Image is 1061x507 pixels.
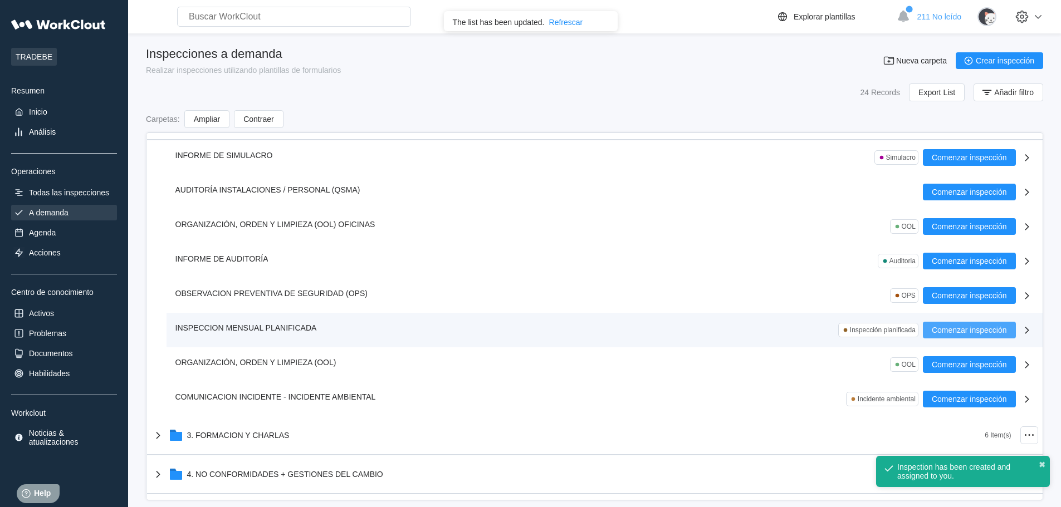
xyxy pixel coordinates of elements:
a: Todas las inspecciones [11,185,117,200]
span: ORGANIZACIÓN, ORDEN Y LIMPIEZA (OOL) [175,358,336,367]
img: cat.png [977,7,996,26]
div: Acciones [29,248,61,257]
span: Comenzar inspección [932,292,1007,299]
div: Inspecciones a demanda [146,47,341,61]
span: Añadir filtro [994,88,1034,96]
span: ORGANIZACIÓN, ORDEN Y LIMPIEZA (OOL) OFICINAS [175,220,375,229]
div: Resumen [11,86,117,95]
div: Incidente ambiental [858,395,916,403]
button: close [607,16,613,24]
span: Comenzar inspección [932,326,1007,334]
input: Buscar WorkClout [177,7,411,27]
button: close [1039,460,1045,469]
span: Comenzar inspección [932,361,1007,368]
div: Todas las inspecciones [29,188,109,197]
span: COMUNICACION INCIDENTE - INCIDENTE AMBIENTAL [175,392,376,401]
button: Ampliar [184,110,229,128]
a: Documentos [11,346,117,361]
span: Nueva carpeta [896,57,947,65]
span: Comenzar inspección [932,257,1007,265]
span: TRADEBE [11,48,57,66]
div: Operaciones [11,167,117,176]
div: Realizar inspecciones utilizando plantillas de formularios [146,66,341,75]
div: Simulacro [886,154,916,161]
div: Documentos [29,349,73,358]
span: INFORME DE AUDITORÍA [175,254,268,263]
div: 3. FORMACION Y CHARLAS [187,431,290,440]
span: Contraer [243,115,273,123]
a: Agenda [11,225,117,240]
a: Análisis [11,124,117,140]
span: INFORME DE SIMULACRO [175,151,273,160]
div: Inspection has been created and assigned to you. [897,462,1015,480]
a: ORGANIZACIÓN, ORDEN Y LIMPIEZA (OOL) OFICINASOOLComenzar inspección [167,209,1043,244]
button: Nueva carpeta [876,52,956,69]
a: Acciones [11,245,117,260]
div: Explorar plantillas [794,12,855,21]
a: Activos [11,306,117,321]
div: OPS [902,292,916,299]
div: Workclout [11,408,117,417]
div: Análisis [29,127,56,136]
span: 211 No leído [917,12,961,21]
button: Export List [909,83,965,101]
div: Inicio [29,107,47,116]
span: Comenzar inspección [932,188,1007,196]
div: 6 Item(s) [985,431,1011,439]
button: Comenzar inspección [923,356,1016,373]
button: Comenzar inspección [923,218,1016,235]
a: INFORME DE AUDITORÍAAuditoriaComenzar inspección [167,244,1043,278]
a: ORGANIZACIÓN, ORDEN Y LIMPIEZA (OOL)OOLComenzar inspección [167,347,1043,382]
button: Crear inspección [956,52,1043,69]
span: Export List [918,88,955,96]
div: Auditoria [889,257,916,265]
span: INSPECCION MENSUAL PLANIFICADA [175,323,317,332]
button: Comenzar inspección [923,322,1016,338]
div: Carpetas : [146,115,180,124]
div: Habilidades [29,369,70,378]
a: INFORME DE SIMULACROSimulacroComenzar inspección [167,140,1043,175]
span: Ampliar [194,115,220,123]
div: Centro de conocimiento [11,288,117,297]
div: 4. NO CONFORMIDADES + GESTIONES DEL CAMBIO [187,470,383,479]
a: Problemas [11,326,117,341]
a: INSPECCION MENSUAL PLANIFICADAInspección planificadaComenzar inspección [167,313,1043,347]
span: Comenzar inspección [932,395,1007,403]
button: Comenzar inspección [923,149,1016,166]
div: Problemas [29,329,66,338]
button: Añadir filtro [974,83,1043,101]
button: Comenzar inspección [923,253,1016,269]
div: 24 Records [860,88,900,97]
div: Activos [29,309,54,318]
div: Refrescar [549,18,583,27]
span: Comenzar inspección [932,154,1007,161]
button: Comenzar inspección [923,287,1016,304]
span: Crear inspección [976,57,1034,65]
button: Comenzar inspección [923,184,1016,200]
a: Habilidades [11,366,117,381]
div: A demanda [29,208,69,217]
a: A demanda [11,205,117,220]
div: Agenda [29,228,56,237]
div: Noticias & atualizaciones [29,429,115,446]
a: COMUNICACION INCIDENTE - INCIDENTE AMBIENTALIncidente ambientalComenzar inspección [167,382,1043,416]
div: Inspección planificada [850,326,916,334]
a: Noticias & atualizaciones [11,426,117,449]
button: Comenzar inspección [923,391,1016,407]
a: Explorar plantillas [776,10,891,23]
span: OBSERVACION PREVENTIVA DE SEGURIDAD (OPS) [175,289,368,298]
a: OBSERVACION PREVENTIVA DE SEGURIDAD (OPS)OPSComenzar inspección [167,278,1043,313]
span: Comenzar inspección [932,223,1007,230]
span: AUDITORÍA INSTALACIONES / PERSONAL (QSMA) [175,185,360,194]
div: The list has been updated. [453,18,545,27]
button: Contraer [234,110,283,128]
a: Inicio [11,104,117,120]
a: AUDITORÍA INSTALACIONES / PERSONAL (QSMA)Comenzar inspección [167,175,1043,209]
div: OOL [902,361,916,368]
div: OOL [902,223,916,230]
